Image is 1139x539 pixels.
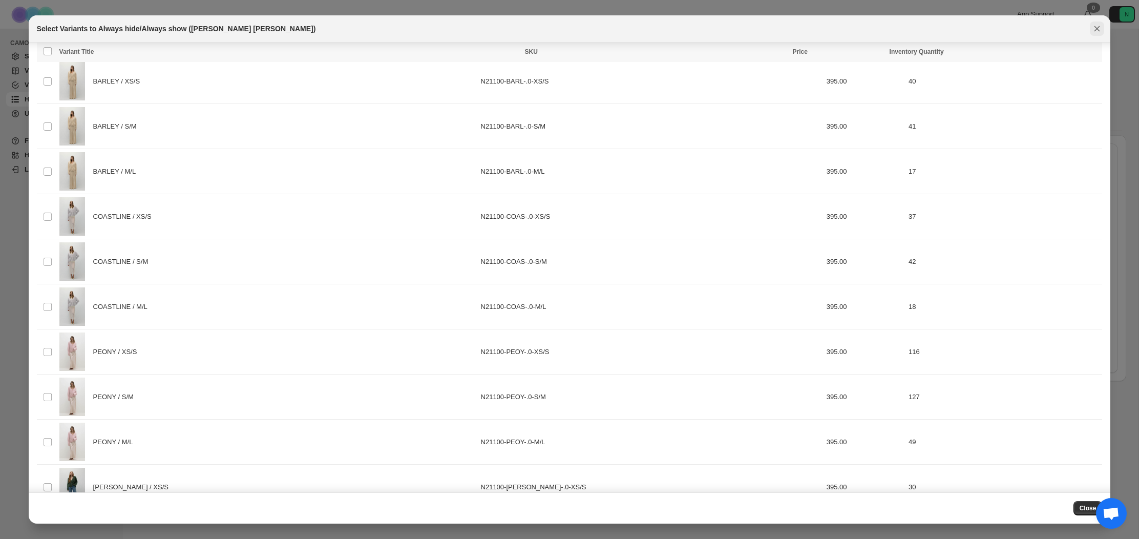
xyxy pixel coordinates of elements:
td: N21100-COAS-.0-S/M [478,239,824,284]
span: PEONY / M/L [93,437,138,447]
td: 395.00 [824,59,905,104]
td: N21100-COAS-.0-M/L [478,284,824,329]
td: N21100-BARL-.0-XS/S [478,59,824,104]
span: BARLEY / S/M [93,121,142,132]
div: Open chat [1096,498,1127,529]
span: PEONY / S/M [93,392,139,402]
td: 127 [905,375,1102,420]
td: N21100-[PERSON_NAME]-.0-XS/S [478,465,824,510]
span: Price [793,48,808,55]
td: 395.00 [824,329,905,375]
img: N21100_MICHAELA_PEONY_1684.jpg [59,333,85,371]
span: PEONY / XS/S [93,347,143,357]
span: SKU [525,48,538,55]
td: 18 [905,284,1102,329]
span: COASTLINE / M/L [93,302,153,312]
td: 37 [905,194,1102,239]
img: N21100_MICHAELA_BARLEY_1158_0b2eee30-9c72-477f-8a5d-979e7d7ee0b3.jpg [59,152,85,191]
img: N21100_MICHAELA_COASTLINE_1321_59fdd6b0-c010-4387-b4d4-4b8239f08e85.jpg [59,242,85,281]
td: 395.00 [824,284,905,329]
span: Variant Title [59,48,94,55]
td: 395.00 [824,104,905,149]
td: 30 [905,465,1102,510]
img: N21100_MICHAELA_MOSS_0978_7068417e-c737-4b64-b68e-0dbfca09601f.jpg [59,468,85,506]
td: 42 [905,239,1102,284]
img: N21100_MICHAELA_COASTLINE_1321_59fdd6b0-c010-4387-b4d4-4b8239f08e85.jpg [59,287,85,326]
span: COASTLINE / XS/S [93,212,157,222]
td: N21100-COAS-.0-XS/S [478,194,824,239]
td: 49 [905,420,1102,465]
td: N21100-PEOY-.0-M/L [478,420,824,465]
td: 395.00 [824,420,905,465]
td: 395.00 [824,194,905,239]
span: [PERSON_NAME] / XS/S [93,482,174,492]
td: 395.00 [824,465,905,510]
span: BARLEY / XS/S [93,76,145,87]
span: COASTLINE / S/M [93,257,154,267]
img: N21100_MICHAELA_COASTLINE_1321_59fdd6b0-c010-4387-b4d4-4b8239f08e85.jpg [59,197,85,236]
td: 40 [905,59,1102,104]
span: Inventory Quantity [890,48,944,55]
h2: Select Variants to Always hide/Always show ([PERSON_NAME] [PERSON_NAME]) [37,24,316,34]
td: 395.00 [824,375,905,420]
img: N21100_MICHAELA_PEONY_1684.jpg [59,423,85,461]
span: Close [1080,504,1096,512]
td: 395.00 [824,149,905,194]
td: 395.00 [824,239,905,284]
button: Close [1090,22,1104,36]
td: 41 [905,104,1102,149]
img: N21100_MICHAELA_BARLEY_1158_0b2eee30-9c72-477f-8a5d-979e7d7ee0b3.jpg [59,107,85,146]
img: N21100_MICHAELA_BARLEY_1158_0b2eee30-9c72-477f-8a5d-979e7d7ee0b3.jpg [59,62,85,100]
td: 116 [905,329,1102,375]
td: N21100-BARL-.0-S/M [478,104,824,149]
span: BARLEY / M/L [93,167,141,177]
td: N21100-PEOY-.0-XS/S [478,329,824,375]
td: 17 [905,149,1102,194]
button: Close [1073,501,1103,515]
td: N21100-PEOY-.0-S/M [478,375,824,420]
img: N21100_MICHAELA_PEONY_1684.jpg [59,378,85,416]
td: N21100-BARL-.0-M/L [478,149,824,194]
